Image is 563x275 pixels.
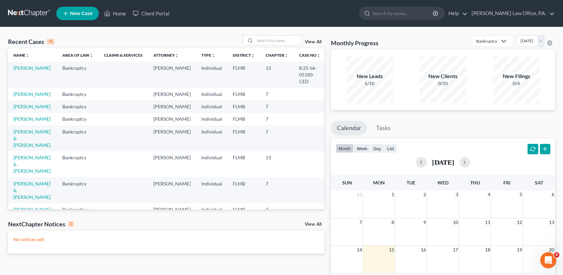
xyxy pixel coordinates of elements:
[13,104,51,109] a: [PERSON_NAME]
[13,91,51,97] a: [PERSON_NAME]
[455,190,459,199] span: 3
[196,203,227,216] td: Individual
[407,180,415,185] span: Tue
[148,88,196,100] td: [PERSON_NAME]
[432,159,454,166] h2: [DATE]
[101,7,129,19] a: Home
[196,88,227,100] td: Individual
[548,218,555,226] span: 13
[420,246,427,254] span: 16
[503,180,510,185] span: Fri
[227,88,260,100] td: FLMB
[255,36,302,45] input: Search by name...
[331,121,367,135] a: Calendar
[175,54,179,58] i: unfold_more
[336,144,354,153] button: month
[227,177,260,203] td: FLMB
[196,100,227,113] td: Individual
[196,125,227,151] td: Individual
[388,246,395,254] span: 15
[260,113,294,125] td: 7
[535,180,543,185] span: Sat
[305,40,322,44] a: View All
[129,7,173,19] a: Client Portal
[260,100,294,113] td: 7
[13,181,51,200] a: [PERSON_NAME] & [PERSON_NAME]
[57,177,99,203] td: Bankruptcy
[57,125,99,151] td: Bankruptcy
[359,218,363,226] span: 7
[391,218,395,226] span: 8
[251,54,255,58] i: unfold_more
[391,190,395,199] span: 1
[519,190,523,199] span: 5
[148,151,196,177] td: [PERSON_NAME]
[516,246,523,254] span: 19
[68,221,74,227] div: 0
[233,53,255,58] a: Districtunfold_more
[153,53,179,58] a: Attorneyunfold_more
[437,180,448,185] span: Wed
[8,220,74,228] div: NextChapter Notices
[227,151,260,177] td: FLMB
[47,39,55,45] div: 15
[370,144,384,153] button: day
[470,180,480,185] span: Thu
[484,218,491,226] span: 11
[196,177,227,203] td: Individual
[196,113,227,125] td: Individual
[260,203,294,216] td: 7
[423,190,427,199] span: 2
[551,190,555,199] span: 6
[372,7,434,19] input: Search by name...
[554,252,559,258] span: 4
[420,80,467,87] div: 0/10
[266,53,288,58] a: Chapterunfold_more
[227,100,260,113] td: FLMB
[99,48,148,62] th: Claims & Services
[260,125,294,151] td: 7
[57,88,99,100] td: Bankruptcy
[468,7,555,19] a: [PERSON_NAME] Law Office, P.A.
[13,116,51,122] a: [PERSON_NAME]
[548,246,555,254] span: 20
[384,144,397,153] button: list
[373,180,385,185] span: Mon
[346,72,393,80] div: New Leads
[57,100,99,113] td: Bankruptcy
[201,53,215,58] a: Typeunfold_more
[57,203,99,216] td: Bankruptcy
[420,72,467,80] div: New Clients
[356,246,363,254] span: 14
[423,218,427,226] span: 9
[148,203,196,216] td: [PERSON_NAME]
[299,53,321,58] a: Case Nounfold_more
[148,125,196,151] td: [PERSON_NAME]
[305,222,322,227] a: View All
[294,62,326,88] td: 8:25-bk-05180-CED
[331,39,378,47] h3: Monthly Progress
[148,100,196,113] td: [PERSON_NAME]
[227,62,260,88] td: FLMB
[476,38,497,44] div: Bankruptcy
[493,80,540,87] div: 0/4
[227,113,260,125] td: FLMB
[57,62,99,88] td: Bankruptcy
[260,62,294,88] td: 13
[13,155,51,174] a: [PERSON_NAME] & [PERSON_NAME]
[13,236,319,243] p: No notices yet!
[62,53,93,58] a: Area of Lawunfold_more
[13,129,51,148] a: [PERSON_NAME] & [PERSON_NAME]
[13,53,29,58] a: Nameunfold_more
[260,151,294,177] td: 13
[354,144,370,153] button: week
[57,151,99,177] td: Bankruptcy
[452,218,459,226] span: 10
[148,62,196,88] td: [PERSON_NAME]
[89,54,93,58] i: unfold_more
[196,151,227,177] td: Individual
[13,207,51,212] a: [PERSON_NAME]
[284,54,288,58] i: unfold_more
[227,203,260,216] td: FLMB
[452,246,459,254] span: 17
